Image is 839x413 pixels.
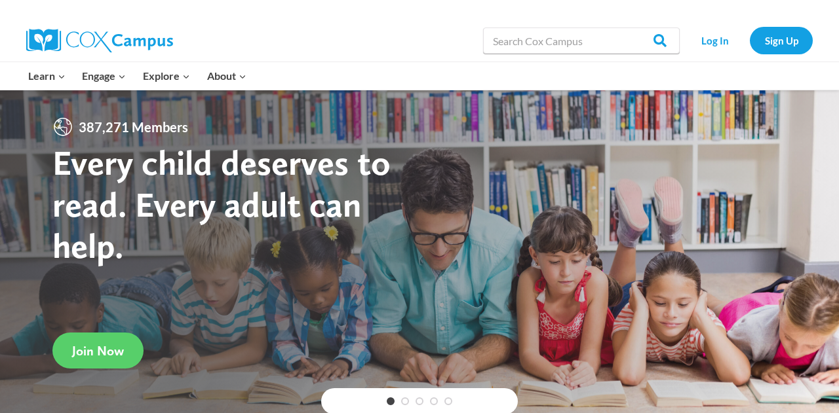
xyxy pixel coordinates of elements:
[416,397,423,405] a: 3
[72,343,124,359] span: Join Now
[26,29,173,52] img: Cox Campus
[52,141,391,266] strong: Every child deserves to read. Every adult can help.
[686,27,743,54] a: Log In
[387,397,395,405] a: 1
[686,27,813,54] nav: Secondary Navigation
[52,332,144,368] a: Join Now
[483,27,680,54] input: Search Cox Campus
[82,67,126,84] span: Engage
[401,397,409,405] a: 2
[430,397,438,405] a: 4
[20,62,254,90] nav: Primary Navigation
[73,117,193,137] span: 387,271 Members
[444,397,452,405] a: 5
[750,27,813,54] a: Sign Up
[143,67,190,84] span: Explore
[28,67,66,84] span: Learn
[207,67,246,84] span: About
